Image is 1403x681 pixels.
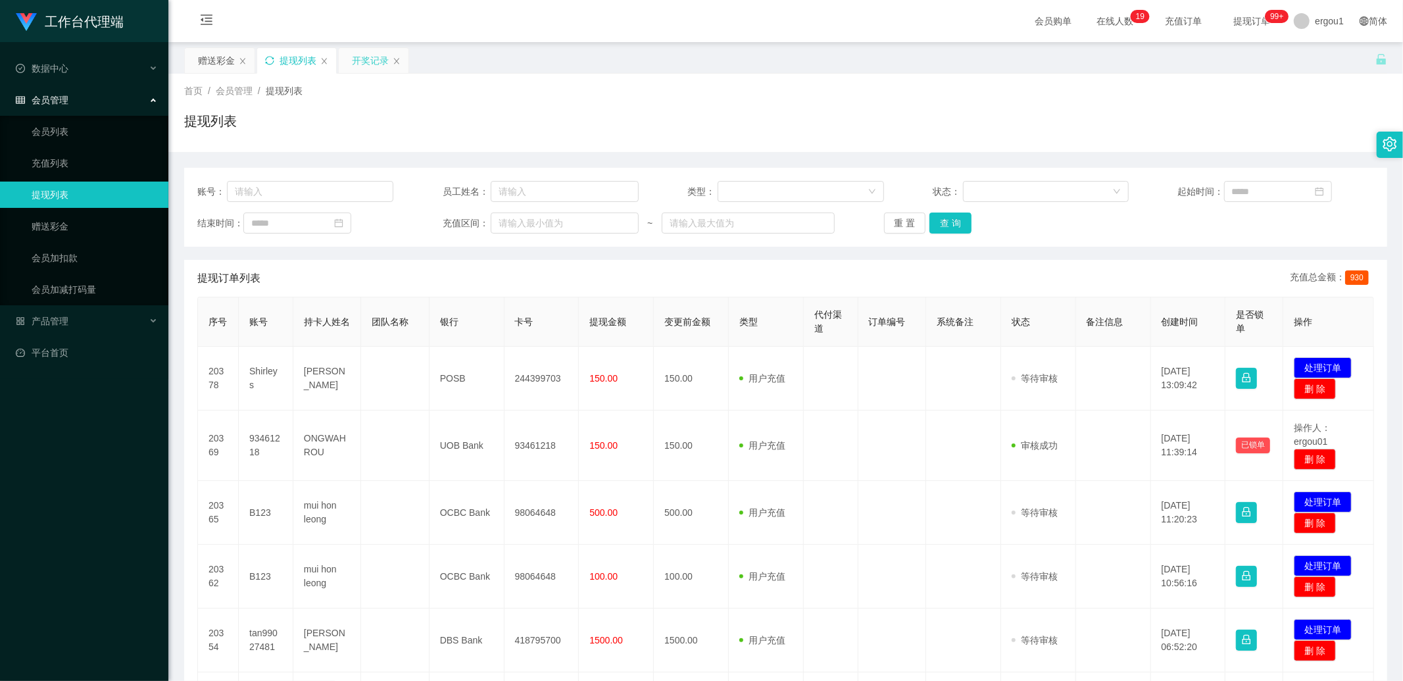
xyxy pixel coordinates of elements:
span: 用户充值 [739,635,785,645]
i: 图标: unlock [1375,53,1387,65]
td: [PERSON_NAME] [293,609,361,672]
span: 用户充值 [739,440,785,451]
i: 图标: sync [265,56,274,65]
span: 变更前金额 [664,316,710,327]
p: 1 [1136,10,1141,23]
sup: 19 [1131,10,1150,23]
button: 处理订单 [1294,492,1352,513]
span: 等待审核 [1012,571,1058,582]
button: 图标: lock [1236,502,1257,523]
input: 请输入最小值为 [491,213,639,234]
td: OCBC Bank [430,545,505,609]
button: 处理订单 [1294,357,1352,378]
td: 418795700 [505,609,579,672]
span: 产品管理 [16,316,68,326]
td: 150.00 [654,411,729,481]
div: 开奖记录 [352,48,389,73]
h1: 工作台代理端 [45,1,124,43]
span: 数据中心 [16,63,68,74]
span: 审核成功 [1012,440,1058,451]
td: Shirleys [239,347,293,411]
td: 100.00 [654,545,729,609]
span: / [258,86,260,96]
span: 卡号 [515,316,533,327]
img: logo.9652507e.png [16,13,37,32]
span: 订单编号 [869,316,906,327]
td: [DATE] 10:56:16 [1151,545,1226,609]
span: 930 [1345,270,1369,285]
input: 请输入最大值为 [662,213,835,234]
span: 500.00 [589,507,618,518]
span: 用户充值 [739,571,785,582]
button: 处理订单 [1294,555,1352,576]
span: 类型 [739,316,758,327]
div: 充值总金额： [1290,270,1374,286]
span: 序号 [209,316,227,327]
td: mui hon leong [293,481,361,545]
i: 图标: down [1113,188,1121,197]
span: 会员管理 [216,86,253,96]
input: 请输入 [491,181,639,202]
td: [DATE] 11:20:23 [1151,481,1226,545]
button: 删 除 [1294,513,1336,534]
td: [DATE] 11:39:14 [1151,411,1226,481]
span: 备注信息 [1087,316,1123,327]
span: 提现列表 [266,86,303,96]
span: ~ [639,216,662,230]
span: 100.00 [589,571,618,582]
button: 重 置 [884,213,926,234]
span: 用户充值 [739,507,785,518]
a: 提现列表 [32,182,158,208]
span: 1500.00 [589,635,623,645]
span: 是否锁单 [1236,309,1264,334]
span: 账号： [197,185,227,199]
span: 提现金额 [589,316,626,327]
span: 持卡人姓名 [304,316,350,327]
i: 图标: table [16,95,25,105]
span: 状态 [1012,316,1030,327]
span: 等待审核 [1012,373,1058,384]
button: 查 询 [929,213,972,234]
td: UOB Bank [430,411,505,481]
span: 账号 [249,316,268,327]
td: 20369 [198,411,239,481]
button: 已锁单 [1236,438,1270,453]
span: 150.00 [589,440,618,451]
td: 20354 [198,609,239,672]
a: 赠送彩金 [32,213,158,240]
i: 图标: calendar [1315,187,1324,196]
td: DBS Bank [430,609,505,672]
a: 会员加减打码量 [32,276,158,303]
span: 150.00 [589,373,618,384]
td: 20378 [198,347,239,411]
span: 用户充值 [739,373,785,384]
a: 工作台代理端 [16,16,124,26]
button: 图标: lock [1236,566,1257,587]
td: 93461218 [239,411,293,481]
input: 请输入 [227,181,393,202]
span: 等待审核 [1012,507,1058,518]
td: 500.00 [654,481,729,545]
span: 员工姓名： [443,185,491,199]
td: ONGWAHROU [293,411,361,481]
div: 赠送彩金 [198,48,235,73]
td: 98064648 [505,545,579,609]
td: 150.00 [654,347,729,411]
span: 充值区间： [443,216,491,230]
td: 20365 [198,481,239,545]
i: 图标: close [320,57,328,65]
button: 删 除 [1294,449,1336,470]
td: [DATE] 13:09:42 [1151,347,1226,411]
i: 图标: close [393,57,401,65]
span: 提现订单 [1227,16,1277,26]
span: 银行 [440,316,458,327]
span: 操作人：ergou01 [1294,422,1331,447]
span: 首页 [184,86,203,96]
span: 系统备注 [937,316,973,327]
i: 图标: menu-fold [184,1,229,43]
span: 提现订单列表 [197,270,260,286]
td: mui hon leong [293,545,361,609]
button: 图标: lock [1236,368,1257,389]
span: 创建时间 [1162,316,1198,327]
td: POSB [430,347,505,411]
